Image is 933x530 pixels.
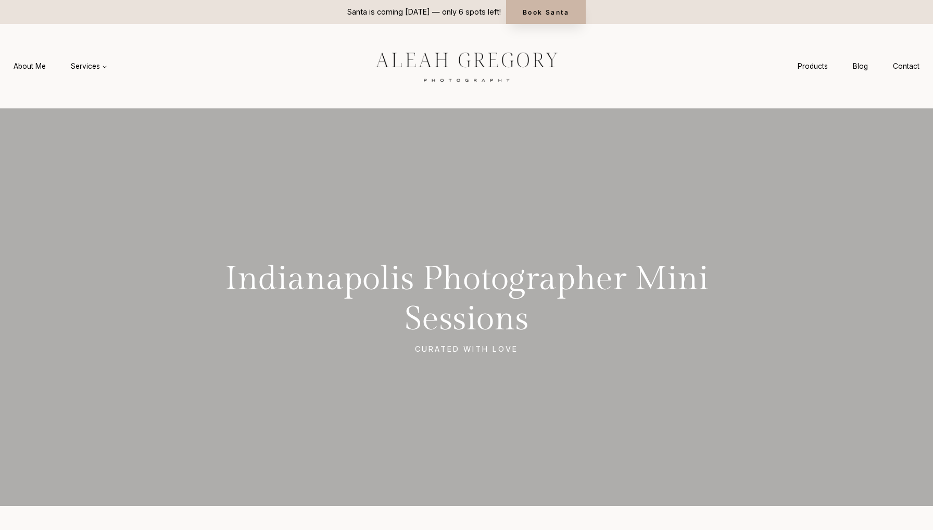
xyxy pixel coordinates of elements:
[1,57,58,76] a: About Me
[785,57,840,76] a: Products
[175,343,758,355] p: CURATED WITH LOVE
[347,6,501,18] p: Santa is coming [DATE] — only 6 spots left!
[880,57,932,76] a: Contact
[349,44,584,88] img: aleah gregory logo
[840,57,880,76] a: Blog
[785,57,932,76] nav: Secondary
[58,57,120,76] button: Child menu of Services
[1,57,120,76] nav: Primary
[225,260,709,339] a: Indianapolis Photographer Mini Sessions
